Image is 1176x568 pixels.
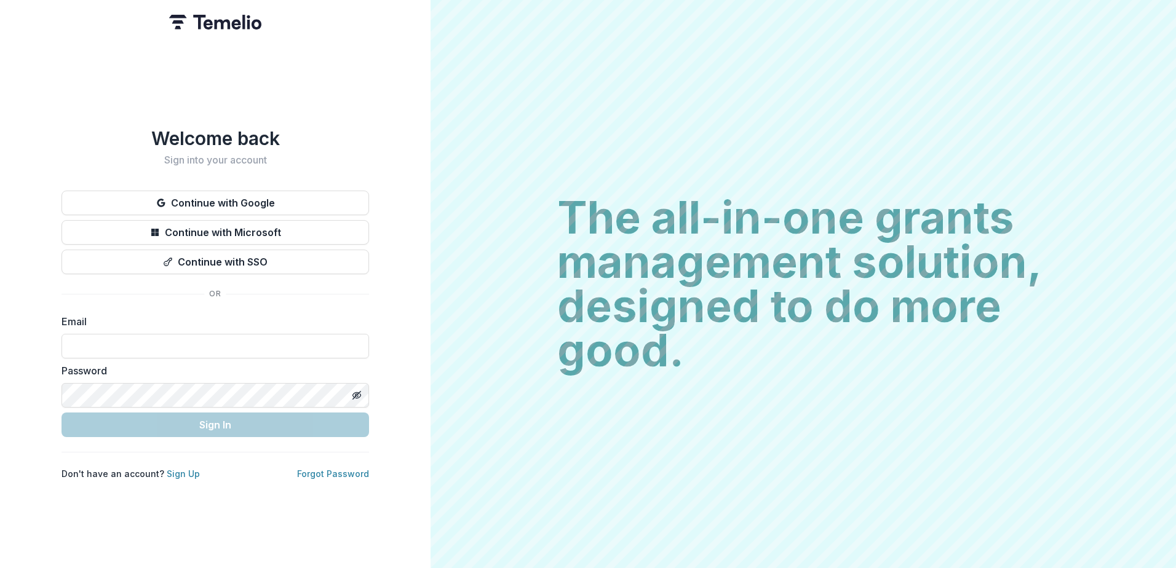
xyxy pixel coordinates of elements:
button: Continue with SSO [62,250,369,274]
label: Email [62,314,362,329]
label: Password [62,363,362,378]
button: Toggle password visibility [347,385,367,405]
a: Sign Up [167,468,200,479]
button: Sign In [62,412,369,437]
a: Forgot Password [297,468,369,479]
button: Continue with Microsoft [62,220,369,245]
button: Continue with Google [62,191,369,215]
p: Don't have an account? [62,467,200,480]
img: Temelio [169,15,261,30]
h2: Sign into your account [62,154,369,166]
h1: Welcome back [62,127,369,149]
